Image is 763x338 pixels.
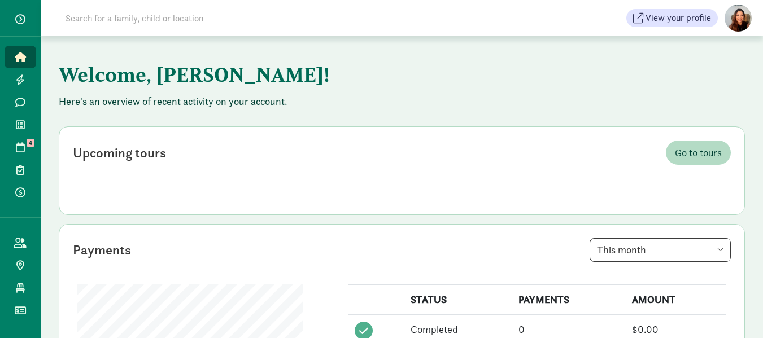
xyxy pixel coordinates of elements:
input: Search for a family, child or location [59,7,376,29]
a: 4 [5,136,36,159]
div: Upcoming tours [73,143,166,163]
a: Go to tours [666,141,731,165]
div: $0.00 [632,322,720,337]
h1: Welcome, [PERSON_NAME]! [59,54,618,95]
th: STATUS [404,285,512,315]
div: 0 [518,322,619,337]
div: Payments [73,240,131,260]
th: AMOUNT [625,285,726,315]
button: View your profile [626,9,718,27]
span: 4 [27,139,34,147]
span: View your profile [646,11,711,25]
p: Here's an overview of recent activity on your account. [59,95,745,108]
th: PAYMENTS [512,285,626,315]
span: Go to tours [675,145,722,160]
div: Completed [411,322,505,337]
